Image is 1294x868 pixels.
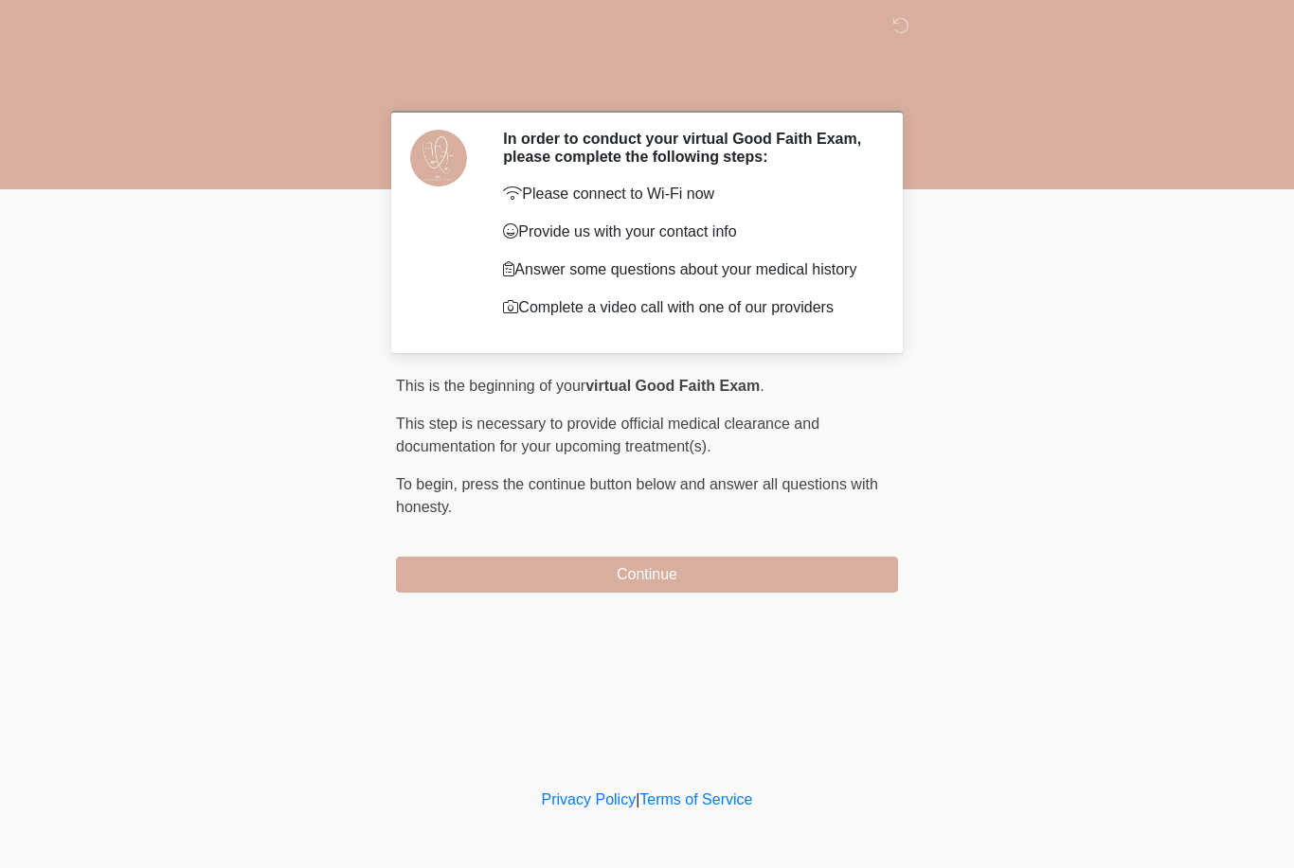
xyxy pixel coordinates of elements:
span: To begin, [396,476,461,492]
a: | [636,791,639,807]
p: Please connect to Wi-Fi now [503,183,870,205]
p: Answer some questions about your medical history [503,258,870,281]
span: This step is necessary to provide official medical clearance and documentation for your upcoming ... [396,416,819,454]
img: Agent Avatar [410,130,467,186]
p: Provide us with your contact info [503,221,870,243]
strong: virtual Good Faith Exam [585,378,760,394]
h1: ‎ ‎ [382,68,912,103]
a: Terms of Service [639,791,752,807]
img: DM Wellness & Aesthetics Logo [377,14,402,38]
span: This is the beginning of your [396,378,585,394]
h2: In order to conduct your virtual Good Faith Exam, please complete the following steps: [503,130,870,166]
span: press the continue button below and answer all questions with honesty. [396,476,878,515]
button: Continue [396,557,898,593]
span: . [760,378,764,394]
p: Complete a video call with one of our providers [503,296,870,319]
a: Privacy Policy [542,791,637,807]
